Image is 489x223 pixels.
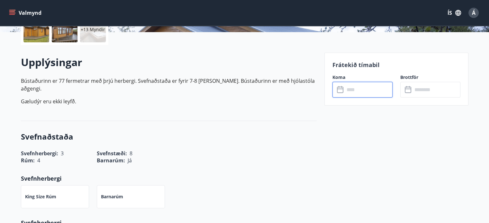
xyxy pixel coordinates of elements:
label: Brottför [400,74,460,81]
p: +13 Myndir [81,26,105,33]
p: Bústaðurinn er 77 fermetrar með þrjú herbergi. Svefnaðstaða er fyrir 7-8 [PERSON_NAME]. Bústaðuri... [21,77,317,92]
button: ÍS [444,7,465,19]
h3: Svefnaðstaða [21,131,317,142]
span: Rúm : [21,157,35,164]
p: Svefnherbergi [21,174,317,183]
span: Barnarúm : [97,157,125,164]
p: Gæludýr eru ekki leyfð. [21,98,317,105]
h2: Upplýsingar [21,55,317,69]
span: Á [472,9,475,16]
button: menu [8,7,44,19]
label: Koma [332,74,393,81]
p: King Size rúm [25,193,56,200]
span: 4 [37,157,40,164]
span: Já [128,157,132,164]
button: Á [466,5,481,21]
p: Frátekið tímabil [332,61,460,69]
p: Barnarúm [101,193,123,200]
